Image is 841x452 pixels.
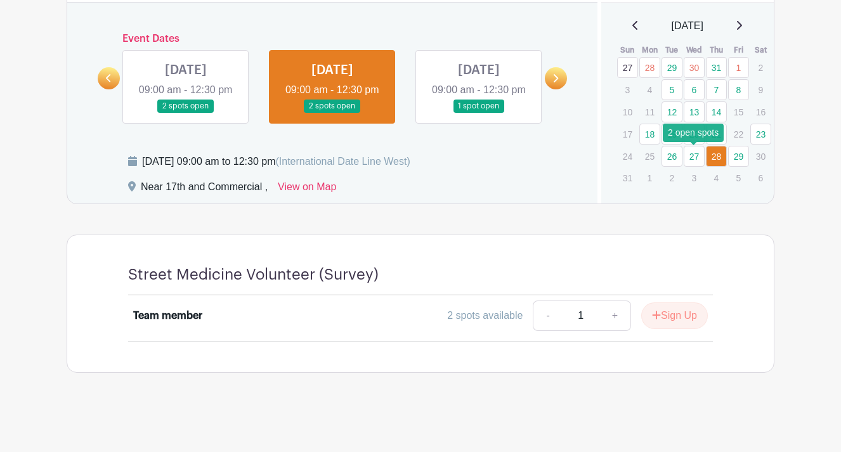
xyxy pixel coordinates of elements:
[533,300,562,331] a: -
[617,80,638,100] p: 3
[750,146,771,166] p: 30
[617,102,638,122] p: 10
[617,168,638,188] p: 31
[275,156,410,167] span: (International Date Line West)
[639,57,660,78] a: 28
[727,44,750,56] th: Fri
[661,44,683,56] th: Tue
[706,57,727,78] a: 31
[639,124,660,145] a: 18
[447,308,523,323] div: 2 spots available
[684,168,705,188] p: 3
[705,44,727,56] th: Thu
[750,44,772,56] th: Sat
[750,80,771,100] p: 9
[617,146,638,166] p: 24
[662,79,682,100] a: 5
[599,300,631,331] a: +
[750,168,771,188] p: 6
[684,57,705,78] a: 30
[684,101,705,122] a: 13
[617,57,638,78] a: 27
[672,18,703,34] span: [DATE]
[128,266,379,284] h4: Street Medicine Volunteer (Survey)
[141,179,268,200] div: Near 17th and Commercial ,
[616,44,639,56] th: Sun
[728,79,749,100] a: 8
[662,168,682,188] p: 2
[142,154,410,169] div: [DATE] 09:00 am to 12:30 pm
[662,57,682,78] a: 29
[662,101,682,122] a: 12
[750,58,771,77] p: 2
[639,80,660,100] p: 4
[639,102,660,122] p: 11
[728,102,749,122] p: 15
[663,124,724,142] div: 2 open spots
[728,168,749,188] p: 5
[641,302,708,329] button: Sign Up
[662,146,682,167] a: 26
[684,146,705,167] a: 27
[728,124,749,144] p: 22
[750,124,771,145] a: 23
[706,146,727,167] a: 28
[728,146,749,167] a: 29
[662,124,682,145] a: 19
[639,44,661,56] th: Mon
[639,168,660,188] p: 1
[706,168,727,188] p: 4
[684,79,705,100] a: 6
[683,44,705,56] th: Wed
[639,146,660,166] p: 25
[728,57,749,78] a: 1
[706,101,727,122] a: 14
[750,102,771,122] p: 16
[706,79,727,100] a: 7
[617,124,638,144] p: 17
[278,179,336,200] a: View on Map
[133,308,202,323] div: Team member
[120,33,545,45] h6: Event Dates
